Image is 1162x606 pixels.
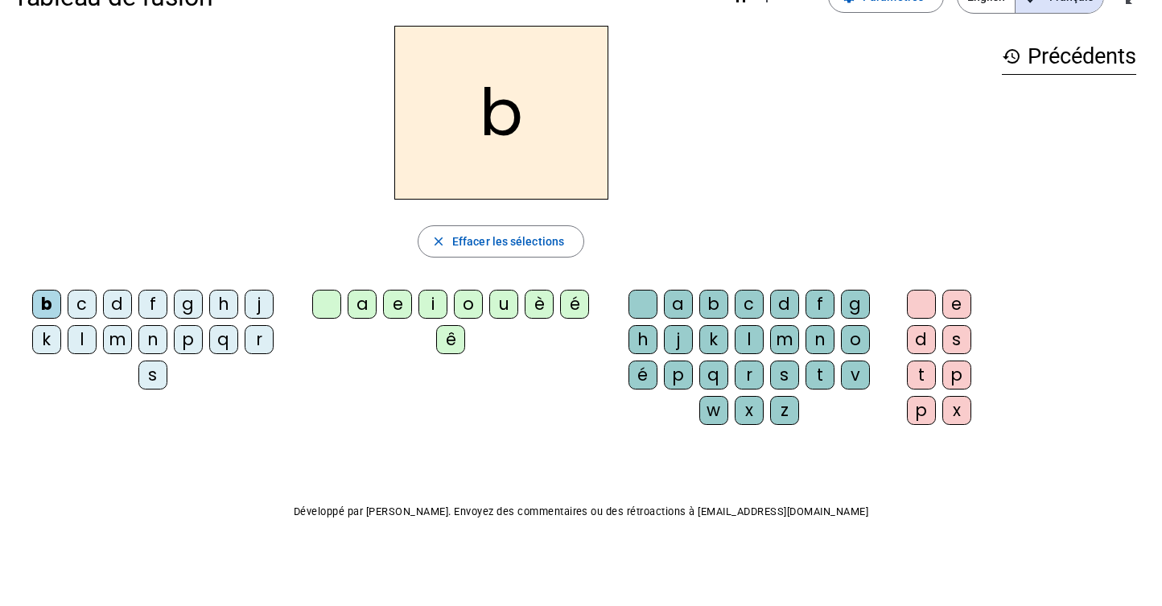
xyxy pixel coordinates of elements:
div: h [209,290,238,319]
div: p [664,361,693,390]
mat-icon: history [1002,47,1021,66]
div: ê [436,325,465,354]
div: b [699,290,728,319]
div: s [770,361,799,390]
div: u [489,290,518,319]
button: Effacer les sélections [418,225,584,258]
div: i [418,290,447,319]
div: x [942,396,971,425]
div: g [841,290,870,319]
div: l [68,325,97,354]
div: q [699,361,728,390]
h2: b [394,26,608,200]
div: c [735,290,764,319]
div: p [907,396,936,425]
div: é [628,361,657,390]
div: x [735,396,764,425]
div: n [806,325,834,354]
div: t [907,361,936,390]
div: f [138,290,167,319]
div: d [770,290,799,319]
div: m [103,325,132,354]
div: k [32,325,61,354]
div: è [525,290,554,319]
div: p [942,361,971,390]
div: d [907,325,936,354]
div: d [103,290,132,319]
div: w [699,396,728,425]
mat-icon: close [431,234,446,249]
div: t [806,361,834,390]
div: a [348,290,377,319]
div: r [735,361,764,390]
div: s [942,325,971,354]
div: o [841,325,870,354]
div: a [664,290,693,319]
div: q [209,325,238,354]
div: é [560,290,589,319]
div: z [770,396,799,425]
div: k [699,325,728,354]
div: l [735,325,764,354]
div: n [138,325,167,354]
h3: Précédents [1002,39,1136,75]
div: c [68,290,97,319]
div: e [383,290,412,319]
div: h [628,325,657,354]
div: m [770,325,799,354]
div: s [138,361,167,390]
div: v [841,361,870,390]
span: Effacer les sélections [452,232,564,251]
div: r [245,325,274,354]
div: p [174,325,203,354]
div: e [942,290,971,319]
div: b [32,290,61,319]
div: j [664,325,693,354]
div: o [454,290,483,319]
p: Développé par [PERSON_NAME]. Envoyez des commentaires ou des rétroactions à [EMAIL_ADDRESS][DOMAI... [13,502,1149,521]
div: j [245,290,274,319]
div: g [174,290,203,319]
div: f [806,290,834,319]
